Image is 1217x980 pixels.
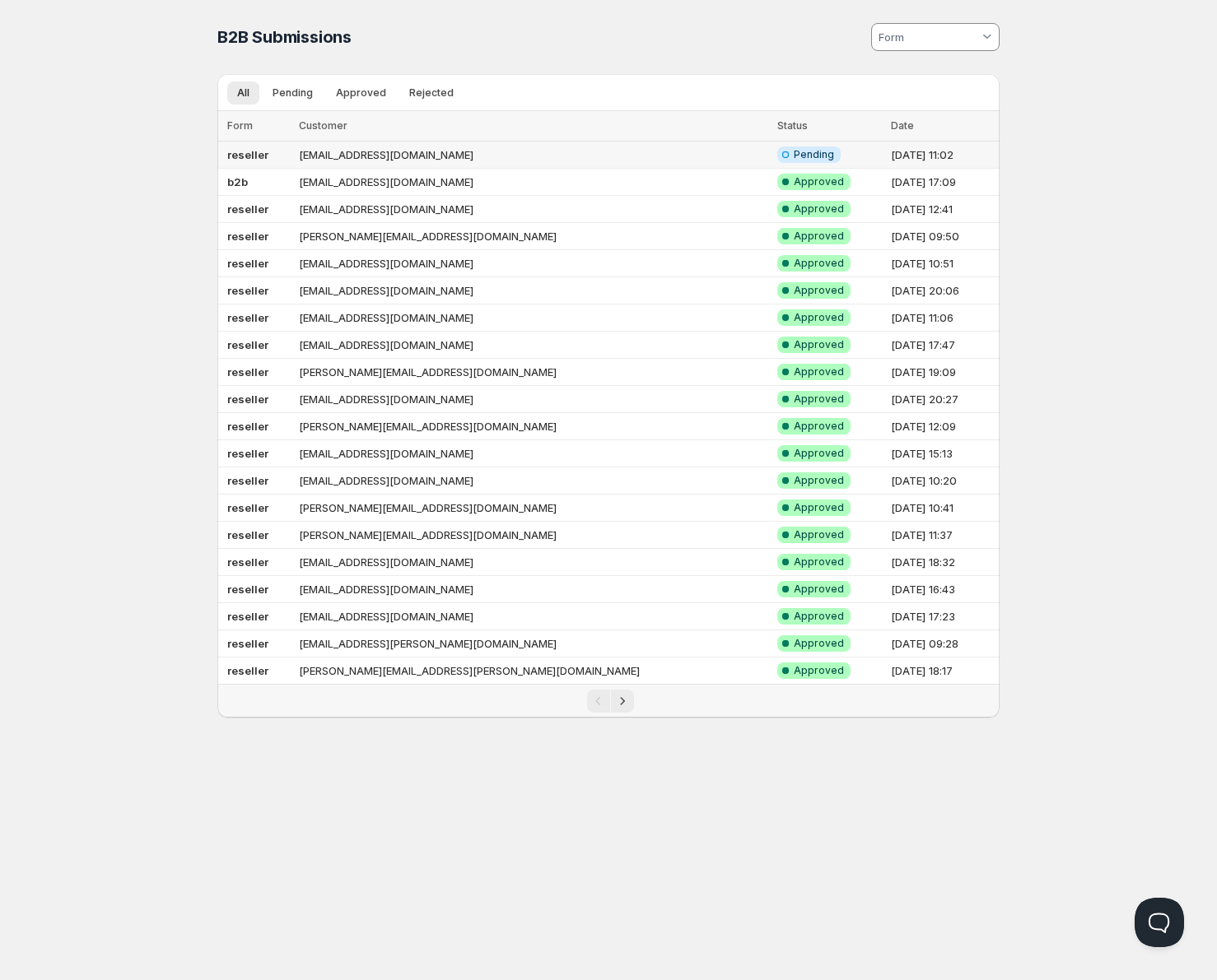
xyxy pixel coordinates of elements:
[299,119,347,132] span: Customer
[217,684,1000,718] nav: Pagination
[886,467,1000,495] td: [DATE] 10:20
[227,119,253,132] span: Form
[227,583,268,596] b: reseller
[886,142,1000,169] td: [DATE] 11:02
[794,311,844,324] span: Approved
[273,86,313,100] span: Pending
[876,24,979,50] input: Form
[886,440,1000,467] td: [DATE] 15:13
[886,386,1000,413] td: [DATE] 20:27
[409,86,454,100] span: Rejected
[611,690,634,713] button: Next
[794,501,844,514] span: Approved
[777,119,808,132] span: Status
[794,447,844,460] span: Approved
[294,603,772,630] td: [EMAIL_ADDRESS][DOMAIN_NAME]
[227,664,268,677] b: reseller
[886,250,1000,277] td: [DATE] 10:51
[891,119,914,132] span: Date
[294,495,772,522] td: [PERSON_NAME][EMAIL_ADDRESS][DOMAIN_NAME]
[294,223,772,250] td: [PERSON_NAME][EMAIL_ADDRESS][DOMAIN_NAME]
[794,528,844,541] span: Approved
[886,603,1000,630] td: [DATE] 17:23
[294,630,772,657] td: [EMAIL_ADDRESS][PERSON_NAME][DOMAIN_NAME]
[794,148,834,161] span: Pending
[227,501,268,514] b: reseller
[294,196,772,223] td: [EMAIL_ADDRESS][DOMAIN_NAME]
[217,27,352,47] span: B2B Submissions
[886,630,1000,657] td: [DATE] 09:28
[794,392,844,406] span: Approved
[237,86,249,100] span: All
[227,148,268,161] b: reseller
[886,657,1000,685] td: [DATE] 18:17
[794,175,844,188] span: Approved
[294,413,772,440] td: [PERSON_NAME][EMAIL_ADDRESS][DOMAIN_NAME]
[227,338,268,351] b: reseller
[294,467,772,495] td: [EMAIL_ADDRESS][DOMAIN_NAME]
[794,583,844,596] span: Approved
[294,250,772,277] td: [EMAIL_ADDRESS][DOMAIN_NAME]
[227,447,268,460] b: reseller
[886,359,1000,386] td: [DATE] 19:09
[227,392,268,406] b: reseller
[227,284,268,297] b: reseller
[294,440,772,467] td: [EMAIL_ADDRESS][DOMAIN_NAME]
[794,610,844,623] span: Approved
[227,257,268,270] b: reseller
[294,386,772,413] td: [EMAIL_ADDRESS][DOMAIN_NAME]
[227,637,268,650] b: reseller
[227,311,268,324] b: reseller
[227,610,268,623] b: reseller
[227,230,268,243] b: reseller
[227,175,248,188] b: b2b
[886,576,1000,603] td: [DATE] 16:43
[227,202,268,216] b: reseller
[227,555,268,569] b: reseller
[336,86,386,100] span: Approved
[886,223,1000,250] td: [DATE] 09:50
[294,657,772,685] td: [PERSON_NAME][EMAIL_ADDRESS][PERSON_NAME][DOMAIN_NAME]
[294,576,772,603] td: [EMAIL_ADDRESS][DOMAIN_NAME]
[294,304,772,332] td: [EMAIL_ADDRESS][DOMAIN_NAME]
[794,230,844,243] span: Approved
[794,420,844,433] span: Approved
[886,304,1000,332] td: [DATE] 11:06
[227,420,268,433] b: reseller
[794,555,844,569] span: Approved
[294,549,772,576] td: [EMAIL_ADDRESS][DOMAIN_NAME]
[794,338,844,351] span: Approved
[794,257,844,270] span: Approved
[794,637,844,650] span: Approved
[294,169,772,196] td: [EMAIL_ADDRESS][DOMAIN_NAME]
[886,522,1000,549] td: [DATE] 11:37
[294,522,772,549] td: [PERSON_NAME][EMAIL_ADDRESS][DOMAIN_NAME]
[886,332,1000,359] td: [DATE] 17:47
[294,142,772,169] td: [EMAIL_ADDRESS][DOMAIN_NAME]
[794,664,844,677] span: Approved
[294,332,772,359] td: [EMAIL_ADDRESS][DOMAIN_NAME]
[886,196,1000,223] td: [DATE] 12:41
[1135,898,1184,947] iframe: Help Scout Beacon - Open
[794,365,844,379] span: Approved
[886,413,1000,440] td: [DATE] 12:09
[886,277,1000,304] td: [DATE] 20:06
[227,474,268,487] b: reseller
[794,284,844,297] span: Approved
[794,474,844,487] span: Approved
[886,169,1000,196] td: [DATE] 17:09
[886,549,1000,576] td: [DATE] 18:32
[227,528,268,541] b: reseller
[794,202,844,216] span: Approved
[886,495,1000,522] td: [DATE] 10:41
[227,365,268,379] b: reseller
[294,277,772,304] td: [EMAIL_ADDRESS][DOMAIN_NAME]
[294,359,772,386] td: [PERSON_NAME][EMAIL_ADDRESS][DOMAIN_NAME]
